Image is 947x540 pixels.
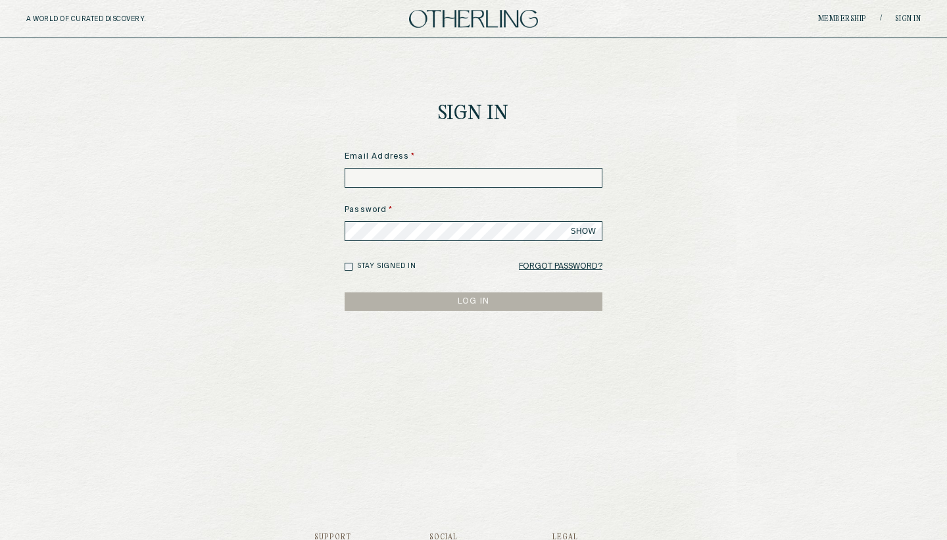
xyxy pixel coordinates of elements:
[345,204,602,216] label: Password
[895,15,921,23] a: Sign in
[818,15,867,23] a: Membership
[345,151,602,163] label: Email Address
[880,14,882,24] span: /
[357,261,416,271] label: Stay signed in
[571,226,596,236] span: SHOW
[345,292,602,311] button: LOG IN
[519,257,602,276] a: Forgot Password?
[438,104,509,124] h1: Sign In
[409,10,538,28] img: logo
[26,15,203,23] h5: A WORLD OF CURATED DISCOVERY.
